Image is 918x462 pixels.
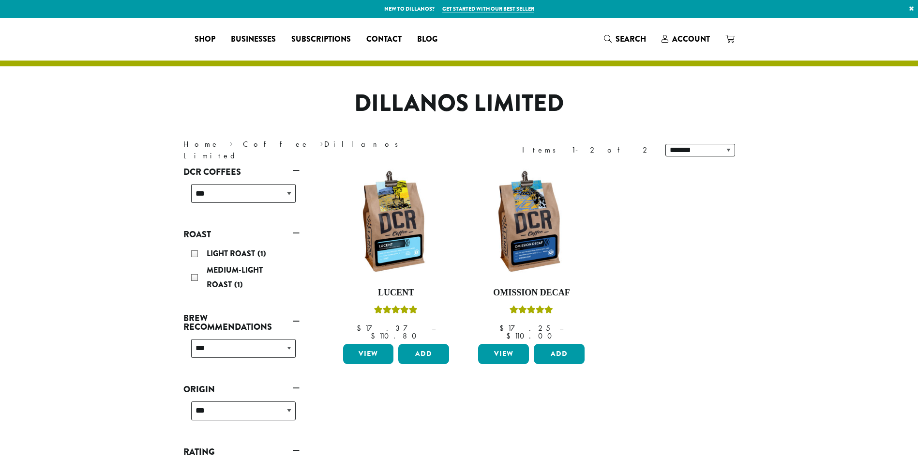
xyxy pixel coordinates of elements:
[371,331,379,341] span: $
[183,335,300,370] div: Brew Recommendations
[183,226,300,243] a: Roast
[478,344,529,364] a: View
[183,381,300,398] a: Origin
[183,243,300,298] div: Roast
[183,310,300,335] a: Brew Recommendations
[476,288,587,298] h4: Omission Decaf
[183,180,300,215] div: DCR Coffees
[366,33,402,46] span: Contact
[442,5,534,13] a: Get started with our best seller
[257,248,266,259] span: (1)
[499,323,550,333] bdi: 17.25
[506,331,557,341] bdi: 110.00
[291,33,351,46] span: Subscriptions
[187,31,223,47] a: Shop
[183,444,300,460] a: Rating
[195,33,215,46] span: Shop
[207,264,263,290] span: Medium-Light Roast
[417,33,437,46] span: Blog
[506,331,514,341] span: $
[183,139,445,162] nav: Breadcrumb
[534,344,585,364] button: Add
[176,90,742,118] h1: Dillanos Limited
[398,344,449,364] button: Add
[476,169,587,280] img: DCRCoffee_DL_Bag_Omission_2019-300x300.jpg
[371,331,421,341] bdi: 110.80
[320,135,323,150] span: ›
[432,323,436,333] span: –
[234,279,243,290] span: (1)
[183,398,300,432] div: Origin
[340,169,451,280] img: DCRCoffee_DL_Bag_Lucent_2019_updated-300x300.jpg
[357,323,365,333] span: $
[207,248,257,259] span: Light Roast
[499,323,508,333] span: $
[231,33,276,46] span: Businesses
[183,139,219,149] a: Home
[183,164,300,180] a: DCR Coffees
[243,139,309,149] a: Coffee
[596,31,654,47] a: Search
[341,288,452,298] h4: Lucent
[559,323,563,333] span: –
[374,304,418,319] div: Rated 5.00 out of 5
[476,169,587,340] a: Omission DecafRated 4.33 out of 5
[341,169,452,340] a: LucentRated 5.00 out of 5
[522,144,651,156] div: Items 1-2 of 2
[343,344,394,364] a: View
[672,33,710,45] span: Account
[616,33,646,45] span: Search
[510,304,553,319] div: Rated 4.33 out of 5
[229,135,233,150] span: ›
[357,323,422,333] bdi: 17.37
